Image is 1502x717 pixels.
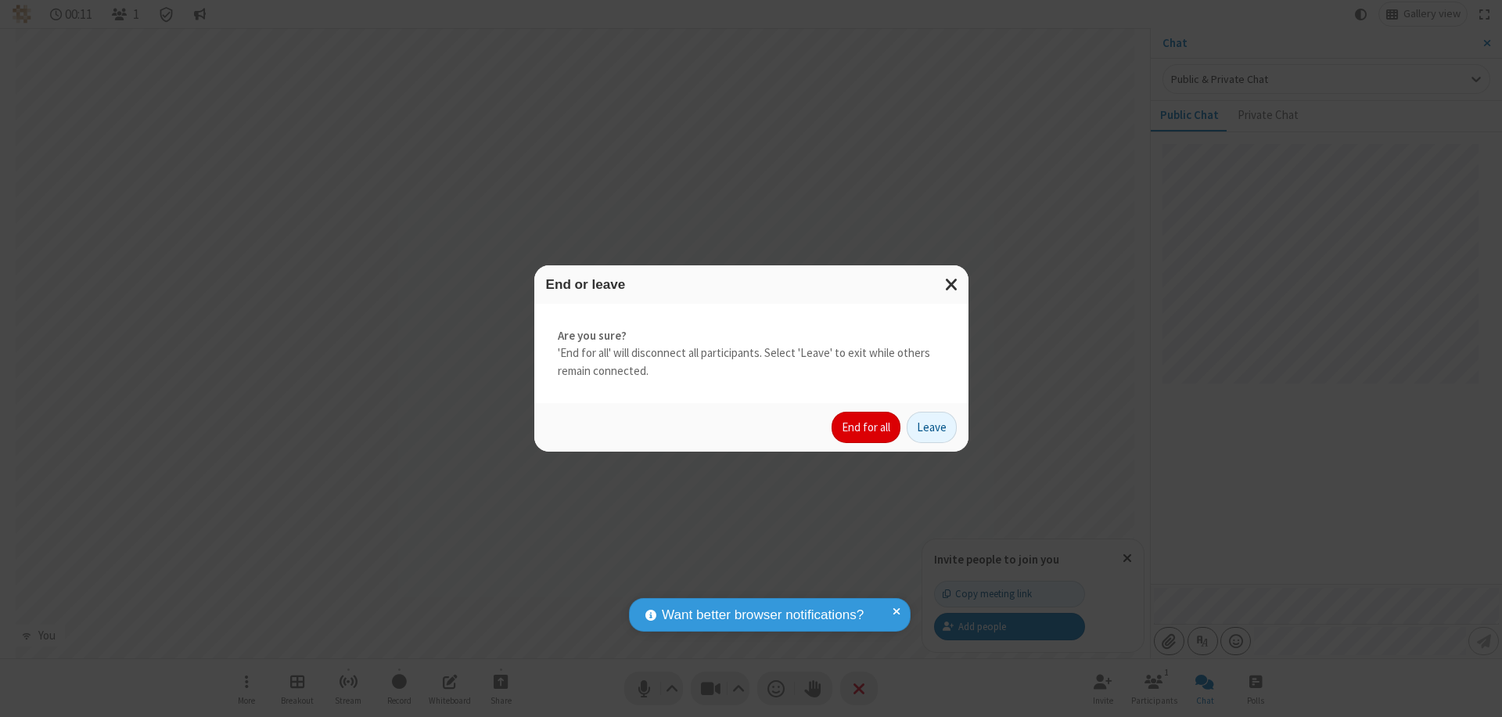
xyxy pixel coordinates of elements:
strong: Are you sure? [558,327,945,345]
button: Close modal [936,265,968,304]
button: End for all [832,412,900,443]
h3: End or leave [546,277,957,292]
span: Want better browser notifications? [662,605,864,625]
div: 'End for all' will disconnect all participants. Select 'Leave' to exit while others remain connec... [534,304,968,404]
button: Leave [907,412,957,443]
